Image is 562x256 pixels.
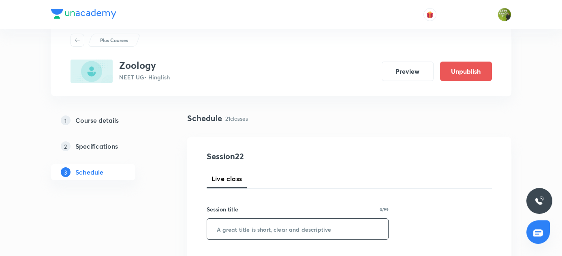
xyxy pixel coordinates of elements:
[51,112,161,128] a: 1Course details
[119,60,170,71] h3: Zoology
[426,11,434,18] img: avatar
[75,141,118,151] h5: Specifications
[380,207,389,211] p: 0/99
[61,115,71,125] p: 1
[75,167,103,177] h5: Schedule
[225,114,248,123] p: 21 classes
[207,205,238,213] h6: Session title
[100,36,128,44] p: Plus Courses
[51,9,116,19] img: Company Logo
[187,112,222,124] h4: Schedule
[534,196,544,206] img: ttu
[71,60,113,83] img: 405A6FF5-4072-4C59-8CC4-8A80F3DD5DF9_plus.png
[212,174,242,183] span: Live class
[61,167,71,177] p: 3
[207,150,355,162] h4: Session 22
[51,9,116,21] a: Company Logo
[440,62,492,81] button: Unpublish
[75,115,119,125] h5: Course details
[61,141,71,151] p: 2
[423,8,436,21] button: avatar
[119,73,170,81] p: NEET UG • Hinglish
[382,62,434,81] button: Preview
[207,219,389,239] input: A great title is short, clear and descriptive
[498,8,511,21] img: Gaurav Uppal
[51,138,161,154] a: 2Specifications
